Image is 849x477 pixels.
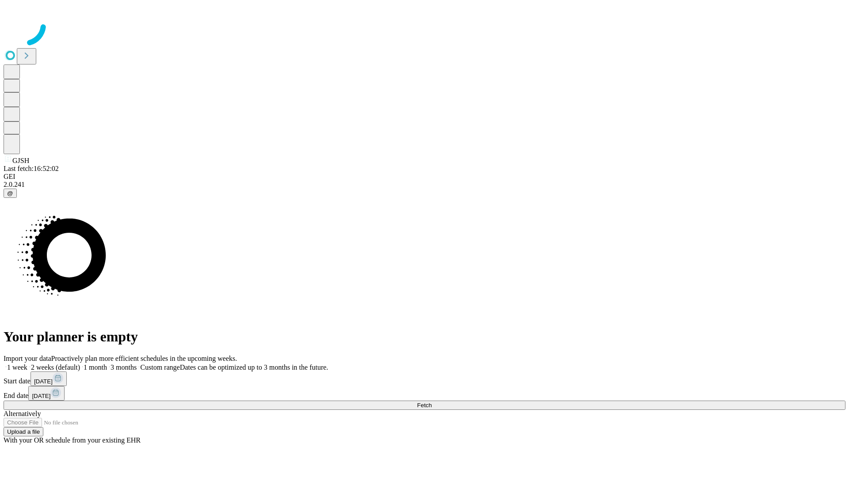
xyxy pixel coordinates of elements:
[4,401,845,410] button: Fetch
[4,410,41,417] span: Alternatively
[4,436,141,444] span: With your OR schedule from your existing EHR
[31,363,80,371] span: 2 weeks (default)
[4,181,845,189] div: 2.0.241
[140,363,180,371] span: Custom range
[4,427,43,436] button: Upload a file
[4,189,17,198] button: @
[12,157,29,164] span: GJSH
[4,173,845,181] div: GEI
[7,363,27,371] span: 1 week
[84,363,107,371] span: 1 month
[34,378,53,385] span: [DATE]
[31,371,67,386] button: [DATE]
[51,355,237,362] span: Proactively plan more efficient schedules in the upcoming weeks.
[180,363,328,371] span: Dates can be optimized up to 3 months in the future.
[4,355,51,362] span: Import your data
[4,165,59,172] span: Last fetch: 16:52:02
[111,363,137,371] span: 3 months
[4,329,845,345] h1: Your planner is empty
[4,371,845,386] div: Start date
[28,386,65,401] button: [DATE]
[4,386,845,401] div: End date
[32,393,50,399] span: [DATE]
[417,402,432,409] span: Fetch
[7,190,13,197] span: @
